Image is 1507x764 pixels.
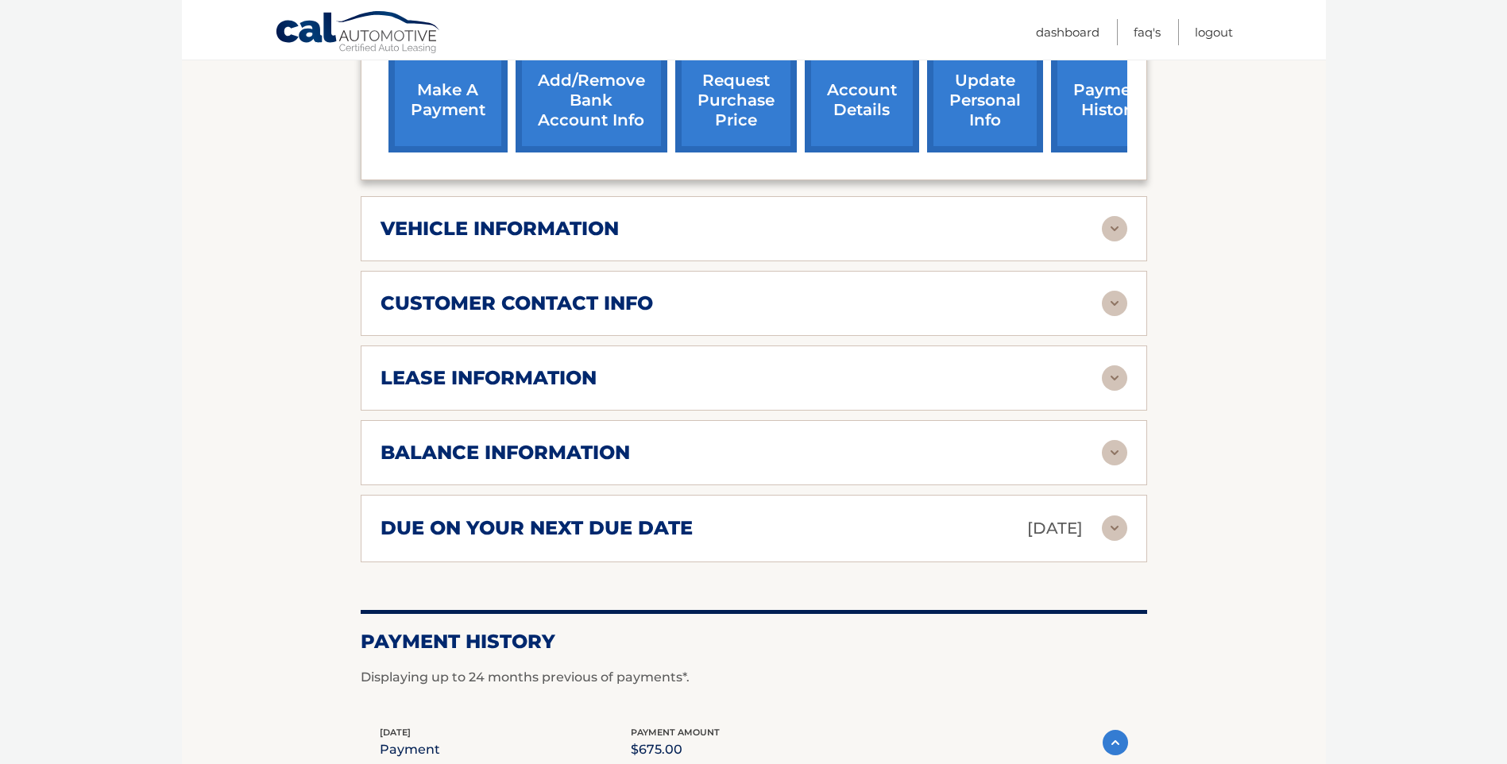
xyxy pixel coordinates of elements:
a: Cal Automotive [275,10,442,56]
a: Dashboard [1036,19,1099,45]
h2: due on your next due date [381,516,693,540]
img: accordion-active.svg [1103,730,1128,755]
h2: lease information [381,366,597,390]
a: Logout [1195,19,1233,45]
span: [DATE] [380,727,411,738]
a: FAQ's [1134,19,1161,45]
h2: customer contact info [381,291,653,315]
p: payment [380,739,440,761]
h2: vehicle information [381,217,619,241]
h2: balance information [381,441,630,465]
img: accordion-rest.svg [1102,440,1127,465]
p: [DATE] [1027,515,1083,542]
h2: Payment History [361,630,1147,654]
img: accordion-rest.svg [1102,291,1127,316]
img: accordion-rest.svg [1102,216,1127,241]
a: account details [805,48,919,152]
a: update personal info [927,48,1043,152]
a: payment history [1051,48,1170,152]
img: accordion-rest.svg [1102,365,1127,391]
a: Add/Remove bank account info [516,48,667,152]
a: request purchase price [675,48,797,152]
img: accordion-rest.svg [1102,515,1127,541]
p: Displaying up to 24 months previous of payments*. [361,668,1147,687]
p: $675.00 [631,739,720,761]
span: payment amount [631,727,720,738]
a: make a payment [388,48,508,152]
